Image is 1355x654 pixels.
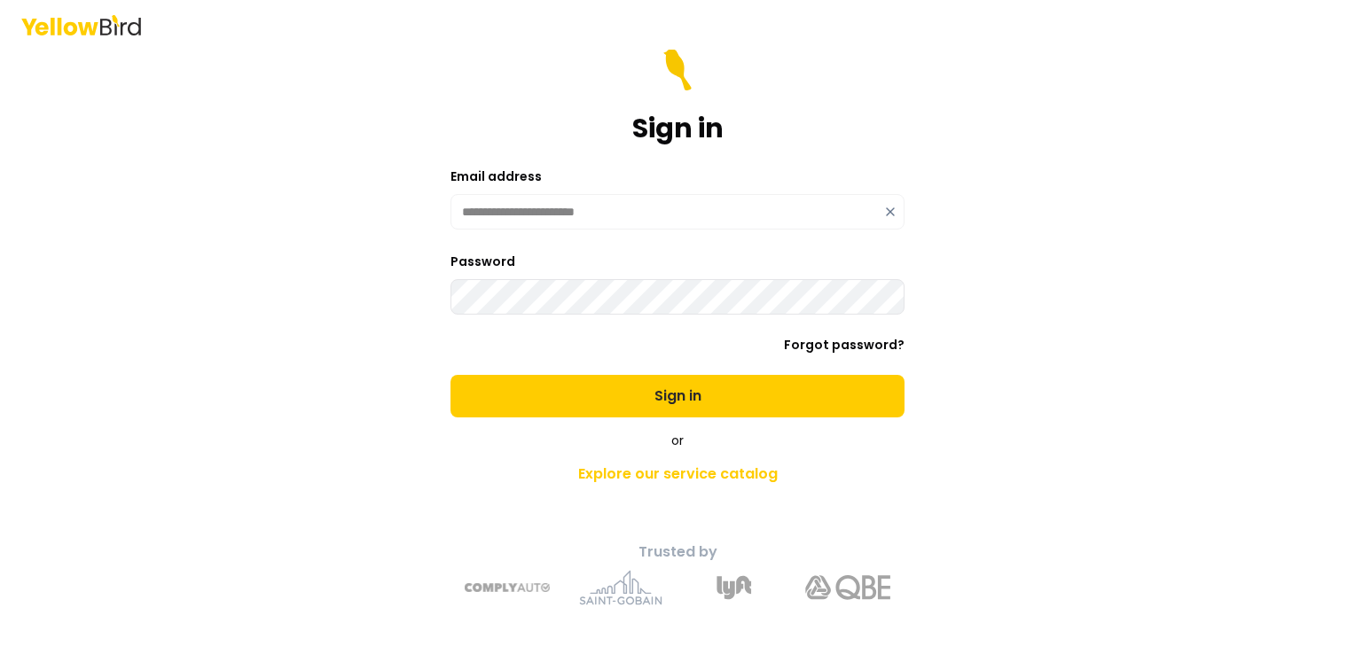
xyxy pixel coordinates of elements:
p: Trusted by [365,541,990,563]
label: Email address [450,167,542,185]
h1: Sign in [632,113,724,144]
button: Sign in [450,375,905,417]
a: Explore our service catalog [365,456,990,492]
span: or [671,432,684,449]
label: Password [450,253,515,270]
a: Forgot password? [784,336,905,354]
